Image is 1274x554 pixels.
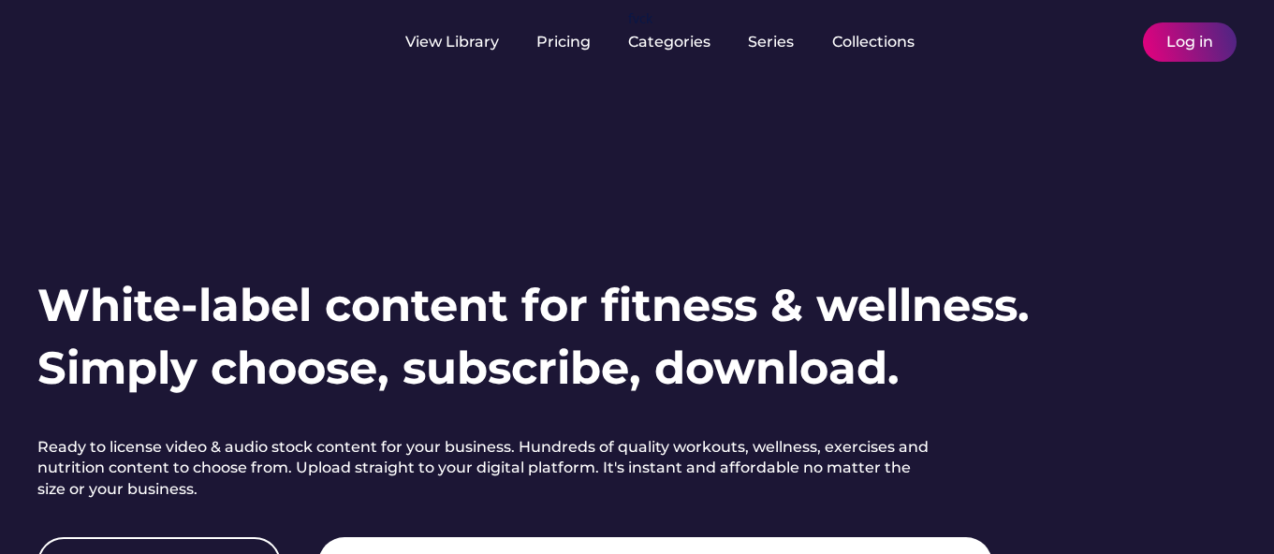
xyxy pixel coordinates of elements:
[405,32,499,52] div: View Library
[215,31,238,53] img: yH5BAEAAAAALAAAAAABAAEAAAIBRAA7
[1070,31,1092,53] img: yH5BAEAAAAALAAAAAABAAEAAAIBRAA7
[628,32,710,52] div: Categories
[628,9,652,28] div: fvck
[37,274,1030,400] h1: White-label content for fitness & wellness. Simply choose, subscribe, download.
[1166,32,1213,52] div: Log in
[536,32,591,52] div: Pricing
[37,21,185,59] img: yH5BAEAAAAALAAAAAABAAEAAAIBRAA7
[1102,31,1124,53] img: yH5BAEAAAAALAAAAAABAAEAAAIBRAA7
[832,32,915,52] div: Collections
[37,437,936,500] h2: Ready to license video & audio stock content for your business. Hundreds of quality workouts, wel...
[748,32,795,52] div: Series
